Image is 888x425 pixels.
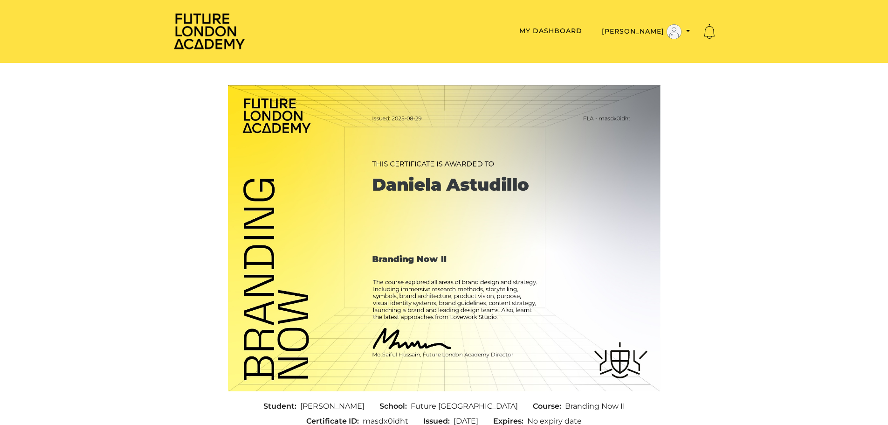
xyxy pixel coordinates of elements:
span: Branding Now II [565,401,625,412]
span: Student: [263,401,300,412]
button: Toggle menu [599,24,693,40]
span: Course: [533,401,565,412]
img: Certificate [228,85,661,391]
img: Home Page [172,12,247,50]
a: My Dashboard [519,27,582,35]
span: [PERSON_NAME] [300,401,365,412]
span: School: [379,401,411,412]
span: Future [GEOGRAPHIC_DATA] [411,401,518,412]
